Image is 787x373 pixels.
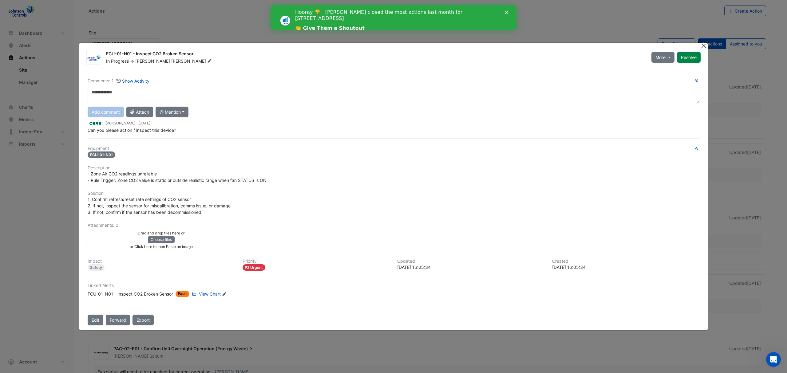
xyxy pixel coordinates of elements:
button: Resolve [677,52,701,63]
span: View Chart [199,291,221,296]
button: Choose files [148,236,175,243]
span: 2025-09-18 16:05:34 [138,121,150,125]
h6: Created [552,259,700,264]
small: [PERSON_NAME] - [105,120,150,126]
span: Can you please action / inspect this device? [88,128,176,133]
img: Johnson Controls [87,55,101,61]
span: [PERSON_NAME] [171,58,213,64]
div: Comments: 1 [88,77,150,84]
iframe: Intercom live chat banner [271,5,516,30]
button: Show Activity [116,77,150,84]
a: 👏 Give Them a Shoutout [25,20,94,27]
button: Attach [126,107,153,117]
button: @ Mention [156,107,188,117]
h6: Solution [88,191,699,196]
h6: Linked Alerts [88,283,699,288]
h6: Priority [243,259,390,264]
div: FCU-01-N01 - Inspect CO2 Broken Sensor [106,51,644,58]
button: Edit [88,315,103,325]
span: In Progress [106,58,129,64]
button: Close [700,43,707,49]
span: Fault [176,291,189,297]
div: Safety [88,264,105,271]
a: View Chart [191,291,221,297]
button: More [651,52,674,63]
h6: Updated [397,259,545,264]
h6: Impact [88,259,235,264]
div: FCU-01-N01 - Inspect CO2 Broken Sensor [88,291,173,297]
div: Close [234,6,240,9]
div: [DATE] 16:05:34 [552,264,700,270]
a: Export [132,315,154,325]
div: P2 Urgent [243,264,266,271]
div: [DATE] 16:05:34 [397,264,545,270]
span: 1. Confirm refresh/reset rate settings of CO2 sensor 2. If not, inspect the sensor for miscalibra... [88,197,231,215]
span: [PERSON_NAME] [135,58,170,64]
h6: Equipment [88,146,699,151]
button: Forward [106,315,130,325]
span: FCU-01-N01 [88,151,115,158]
iframe: Intercom live chat [766,352,781,367]
fa-icon: Edit Linked Alerts [222,292,227,296]
h6: Attachments: 0 [88,223,699,228]
h6: Description [88,165,699,171]
span: - Zone Air CO2 readings unreliable - Rule Trigger: Zone CO2 value is static or outside realistic ... [88,171,267,183]
small: or Click here to then Paste an image [130,244,193,249]
span: More [655,54,666,61]
img: CBRE Charter Hall [88,120,103,127]
small: Drag and drop files here or [138,231,185,235]
span: -> [130,58,134,64]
